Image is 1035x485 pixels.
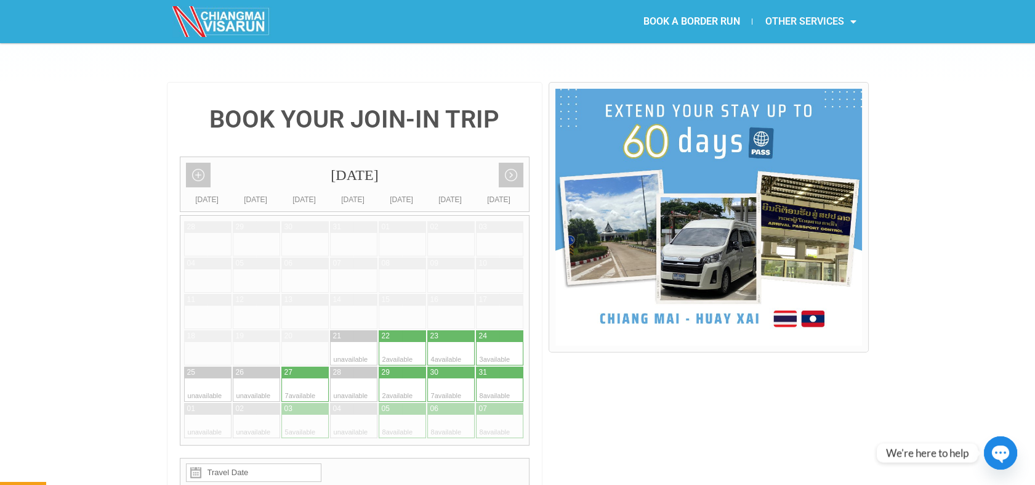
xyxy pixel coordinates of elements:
h4: BOOK YOUR JOIN-IN TRIP [180,107,530,132]
div: 17 [479,295,487,305]
div: 28 [333,367,341,378]
nav: Menu [517,7,868,36]
div: 29 [382,367,390,378]
div: 27 [284,367,292,378]
div: [DATE] [329,194,377,206]
div: 28 [187,222,195,232]
div: [DATE] [475,194,523,206]
div: 21 [333,331,341,341]
div: 03 [284,404,292,414]
div: 31 [333,222,341,232]
div: 14 [333,295,341,305]
div: [DATE] [232,194,280,206]
div: [DATE] [280,194,329,206]
div: 26 [236,367,244,378]
div: 11 [187,295,195,305]
div: 09 [430,258,438,269]
div: 05 [236,258,244,269]
div: 07 [333,258,341,269]
div: 02 [236,404,244,414]
div: 15 [382,295,390,305]
div: 04 [333,404,341,414]
div: [DATE] [426,194,475,206]
div: 06 [284,258,292,269]
div: 20 [284,331,292,341]
div: [DATE] [180,157,530,194]
div: 29 [236,222,244,232]
div: 13 [284,295,292,305]
div: 24 [479,331,487,341]
div: 31 [479,367,487,378]
div: 07 [479,404,487,414]
div: 19 [236,331,244,341]
a: OTHER SERVICES [752,7,868,36]
div: 16 [430,295,438,305]
div: 22 [382,331,390,341]
div: 01 [187,404,195,414]
div: 30 [430,367,438,378]
div: 30 [284,222,292,232]
div: 10 [479,258,487,269]
div: 08 [382,258,390,269]
a: BOOK A BORDER RUN [630,7,752,36]
div: [DATE] [183,194,232,206]
div: 06 [430,404,438,414]
div: 03 [479,222,487,232]
div: 12 [236,295,244,305]
div: 04 [187,258,195,269]
div: 01 [382,222,390,232]
div: 25 [187,367,195,378]
div: 05 [382,404,390,414]
div: [DATE] [377,194,426,206]
div: 18 [187,331,195,341]
div: 02 [430,222,438,232]
div: 23 [430,331,438,341]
